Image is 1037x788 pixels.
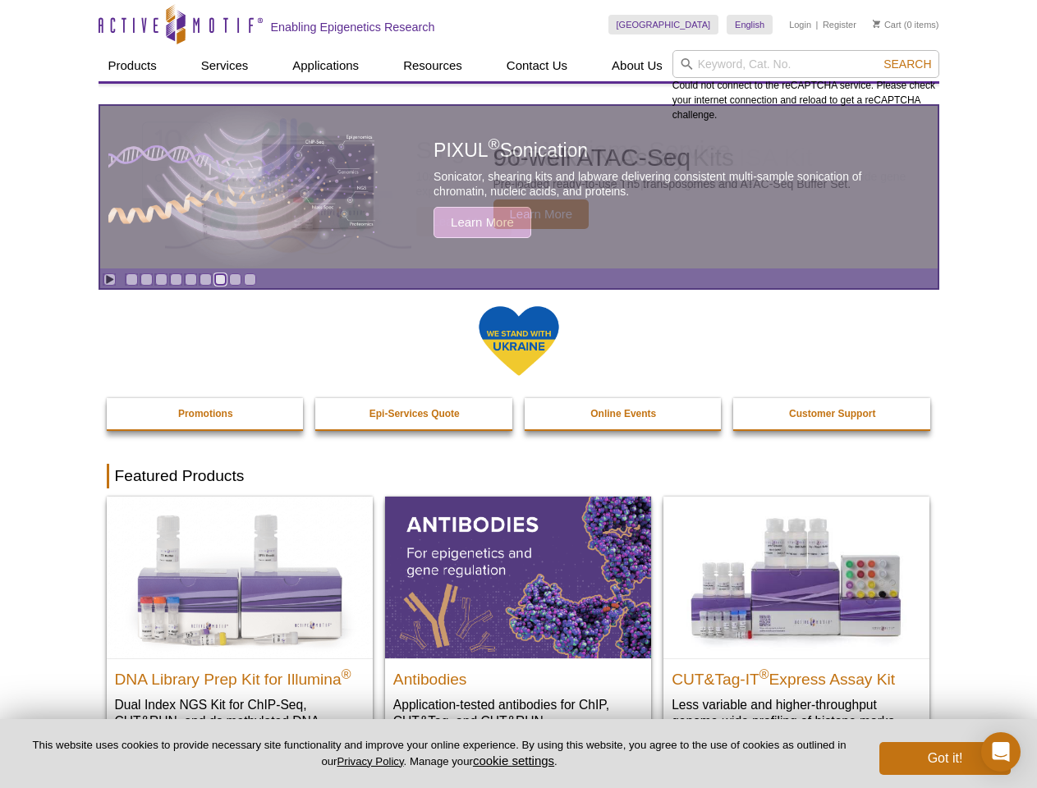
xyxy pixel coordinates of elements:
a: Go to slide 1 [126,273,138,286]
a: Go to slide 4 [170,273,182,286]
li: (0 items) [873,15,939,34]
a: Register [823,19,856,30]
strong: Epi-Services Quote [369,408,460,419]
a: About Us [602,50,672,81]
a: Resources [393,50,472,81]
p: This website uses cookies to provide necessary site functionality and improve your online experie... [26,738,852,769]
img: CUT&Tag-IT® Express Assay Kit [663,497,929,657]
p: Application-tested antibodies for ChIP, CUT&Tag, and CUT&RUN. [393,696,643,730]
strong: Online Events [590,408,656,419]
a: Login [789,19,811,30]
a: Go to slide 8 [229,273,241,286]
a: Epi-Services Quote [315,398,514,429]
a: Go to slide 9 [244,273,256,286]
h2: Featured Products [107,464,931,488]
a: Online Events [525,398,723,429]
a: Cart [873,19,902,30]
a: Go to slide 6 [200,273,212,286]
sup: ® [342,667,351,680]
img: We Stand With Ukraine [478,305,560,378]
input: Keyword, Cat. No. [672,50,939,78]
a: Toggle autoplay [103,273,116,286]
a: Privacy Policy [337,755,403,767]
img: Your Cart [873,20,880,28]
h2: CUT&Tag-IT Express Assay Kit [672,663,921,688]
a: English [727,15,773,34]
a: Applications [282,50,369,81]
a: Promotions [107,398,305,429]
h2: DNA Library Prep Kit for Illumina [115,663,365,688]
p: Dual Index NGS Kit for ChIP-Seq, CUT&RUN, and ds methylated DNA assays. [115,696,365,746]
strong: Customer Support [789,408,875,419]
button: Search [879,57,936,71]
a: Products [99,50,167,81]
button: cookie settings [473,754,554,767]
a: Go to slide 5 [185,273,197,286]
a: [GEOGRAPHIC_DATA] [608,15,719,34]
strong: Promotions [178,408,233,419]
h2: Enabling Epigenetics Research [271,20,435,34]
a: All Antibodies Antibodies Application-tested antibodies for ChIP, CUT&Tag, and CUT&RUN. [385,497,651,745]
a: Contact Us [497,50,577,81]
a: Go to slide 3 [155,273,167,286]
a: Customer Support [733,398,932,429]
span: Search [883,57,931,71]
a: DNA Library Prep Kit for Illumina DNA Library Prep Kit for Illumina® Dual Index NGS Kit for ChIP-... [107,497,373,762]
img: DNA Library Prep Kit for Illumina [107,497,373,657]
h2: Antibodies [393,663,643,688]
div: Open Intercom Messenger [981,732,1021,772]
sup: ® [759,667,769,680]
p: Less variable and higher-throughput genome-wide profiling of histone marks​. [672,696,921,730]
li: | [816,15,819,34]
img: All Antibodies [385,497,651,657]
button: Got it! [879,742,1011,775]
a: Services [191,50,259,81]
a: Go to slide 2 [140,273,153,286]
a: CUT&Tag-IT® Express Assay Kit CUT&Tag-IT®Express Assay Kit Less variable and higher-throughput ge... [663,497,929,745]
div: Could not connect to the reCAPTCHA service. Please check your internet connection and reload to g... [672,50,939,122]
a: Go to slide 7 [214,273,227,286]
